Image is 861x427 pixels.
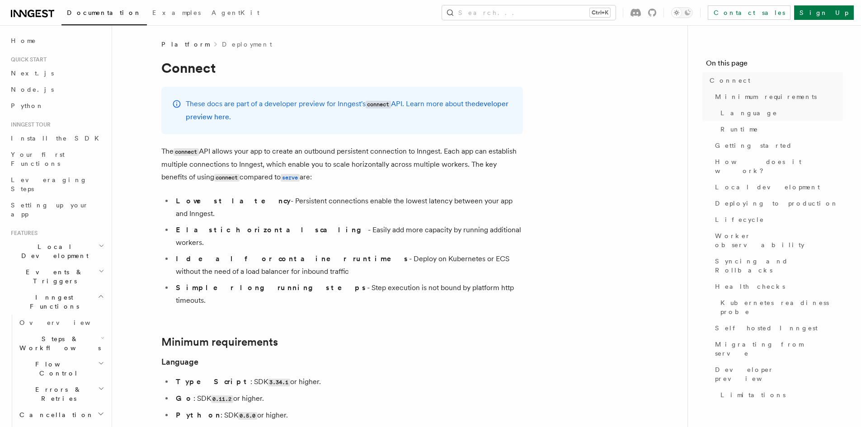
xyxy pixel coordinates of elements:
code: 3.34.1 [268,379,290,386]
span: Limitations [720,390,786,399]
span: Steps & Workflows [16,334,101,352]
strong: Ideal for container runtimes [176,254,409,263]
strong: Python [176,411,221,419]
a: Worker observability [711,228,843,253]
span: Leveraging Steps [11,176,87,192]
li: : SDK or higher. [173,392,523,405]
span: Python [11,102,44,109]
code: connect [174,148,199,156]
span: Events & Triggers [7,267,99,286]
span: Documentation [67,9,141,16]
a: AgentKit [206,3,265,24]
strong: Go [176,394,193,403]
a: Runtime [717,121,843,137]
button: Search...Ctrl+K [442,5,616,20]
a: How does it work? [711,154,843,179]
h1: Connect [161,60,523,76]
a: Home [7,33,106,49]
kbd: Ctrl+K [590,8,610,17]
a: Self hosted Inngest [711,320,843,336]
a: Setting up your app [7,197,106,222]
span: Self hosted Inngest [715,324,818,333]
span: Local development [715,183,820,192]
span: Platform [161,40,209,49]
li: - Deploy on Kubernetes or ECS without the need of a load balancer for inbound traffic [173,253,523,278]
span: Getting started [715,141,792,150]
span: Inngest tour [7,121,51,128]
span: Minimum requirements [715,92,817,101]
span: Install the SDK [11,135,104,142]
button: Local Development [7,239,106,264]
a: Language [161,356,198,368]
strong: Lowest latency [176,197,291,205]
code: 0.11.2 [211,395,233,403]
span: Health checks [715,282,785,291]
span: AgentKit [212,9,259,16]
span: Setting up your app [11,202,89,218]
a: Health checks [711,278,843,295]
a: Lifecycle [711,211,843,228]
span: Home [11,36,36,45]
a: Contact sales [708,5,790,20]
a: Minimum requirements [161,336,278,348]
button: Cancellation [16,407,106,423]
a: Developer preview [711,361,843,387]
button: Flow Control [16,356,106,381]
a: Leveraging Steps [7,172,106,197]
span: Syncing and Rollbacks [715,257,843,275]
span: How does it work? [715,157,843,175]
a: Deployment [222,40,272,49]
a: Connect [706,72,843,89]
a: Kubernetes readiness probe [717,295,843,320]
a: Documentation [61,3,147,25]
span: Your first Functions [11,151,65,167]
span: Features [7,230,38,237]
span: Language [720,108,777,117]
a: Migrating from serve [711,336,843,361]
li: - Persistent connections enable the lowest latency between your app and Inngest. [173,195,523,220]
a: Next.js [7,65,106,81]
span: Deploying to production [715,199,838,208]
strong: Simpler long running steps [176,283,367,292]
span: Runtime [720,125,758,134]
span: Quick start [7,56,47,63]
a: Sign Up [794,5,854,20]
span: Local Development [7,242,99,260]
code: connect [366,101,391,108]
span: Flow Control [16,360,98,378]
p: The API allows your app to create an outbound persistent connection to Inngest. Each app can esta... [161,145,523,184]
button: Errors & Retries [16,381,106,407]
span: Migrating from serve [715,340,843,358]
a: Node.js [7,81,106,98]
span: Cancellation [16,410,94,419]
a: Your first Functions [7,146,106,172]
p: These docs are part of a developer preview for Inngest's API. Learn more about the . [186,98,512,123]
strong: Elastic horizontal scaling [176,225,368,234]
span: Next.js [11,70,54,77]
h4: On this page [706,58,843,72]
code: serve [281,174,300,182]
span: Developer preview [715,365,843,383]
a: Overview [16,314,106,331]
a: Minimum requirements [711,89,843,105]
a: Python [7,98,106,114]
button: Toggle dark mode [671,7,693,18]
span: Node.js [11,86,54,93]
a: serve [281,173,300,181]
a: Language [717,105,843,121]
span: Worker observability [715,231,843,249]
span: Examples [152,9,201,16]
span: Lifecycle [715,215,764,224]
code: connect [214,174,240,182]
a: Getting started [711,137,843,154]
strong: TypeScript [176,377,250,386]
button: Steps & Workflows [16,331,106,356]
a: Local development [711,179,843,195]
span: Errors & Retries [16,385,98,403]
a: Syncing and Rollbacks [711,253,843,278]
a: Limitations [717,387,843,403]
li: - Easily add more capacity by running additional workers. [173,224,523,249]
a: Install the SDK [7,130,106,146]
a: Deploying to production [711,195,843,211]
li: : SDK or higher. [173,375,523,389]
